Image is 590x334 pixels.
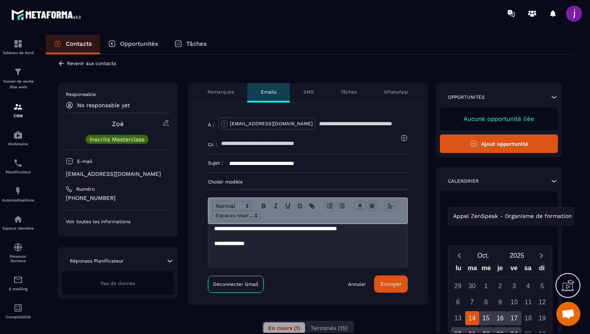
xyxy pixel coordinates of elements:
input: Search for option [574,212,580,221]
div: 15 [479,311,493,325]
p: Inscrits Masterclass [90,136,144,142]
div: 4 [521,279,535,293]
p: WhatsApp [384,89,408,95]
img: formation [13,102,23,112]
p: Sujet : [208,160,223,166]
button: Previous month [452,250,466,261]
p: Espace membre [2,226,34,230]
p: CRM [2,114,34,118]
a: formationformationTableau de bord [2,33,34,61]
div: 7 [465,295,479,309]
div: 13 [451,311,465,325]
div: 30 [465,279,479,293]
button: Terminés (15) [306,322,352,334]
p: Tunnel de vente Site web [2,79,34,90]
p: Emails [261,89,277,95]
div: 5 [535,279,549,293]
div: ve [507,263,521,277]
div: 11 [521,295,535,309]
a: Zoé [112,120,124,128]
p: [EMAIL_ADDRESS][DOMAIN_NAME] [66,170,170,178]
div: 6 [451,295,465,309]
p: [PHONE_NUMBER] [66,194,170,202]
p: Contacts [66,40,92,47]
button: Open years overlay [500,248,534,263]
button: Ajout opportunité [440,134,558,153]
p: E-mail [77,158,92,165]
div: 14 [465,311,479,325]
img: automations [13,214,23,224]
div: 3 [507,279,521,293]
div: ma [466,263,480,277]
div: 1 [479,279,493,293]
div: 9 [493,295,507,309]
a: automationsautomationsWebinaire [2,124,34,152]
div: 18 [521,311,535,325]
span: En cours (1) [268,325,300,331]
p: [EMAIL_ADDRESS][DOMAIN_NAME] [230,120,313,127]
a: Annuler [348,281,366,287]
button: Open months overlay [466,248,500,263]
a: accountantaccountantComptabilité [2,297,34,325]
p: Comptabilité [2,315,34,319]
img: formation [13,39,23,49]
p: Responsable [66,91,170,98]
div: lu [452,263,466,277]
p: Numéro [76,186,95,192]
div: 2 [493,279,507,293]
p: Revenir aux contacts [67,61,116,66]
div: me [479,263,493,277]
p: Voir toutes les informations [66,218,170,225]
p: Réponses Planificateur [70,258,124,264]
p: Automatisations [2,198,34,202]
p: Cc : [208,141,217,148]
div: di [535,263,549,277]
p: Remarques [208,89,234,95]
a: formationformationCRM [2,96,34,124]
a: Tâches [166,35,215,54]
a: emailemailE-mailing [2,269,34,297]
p: Aucune opportunité liée [448,115,550,122]
span: Pas de donnée [101,281,135,286]
div: 16 [493,311,507,325]
p: À : [208,122,214,128]
p: Calendrier [448,178,479,184]
button: Envoyer [374,275,408,293]
img: email [13,275,23,285]
a: automationsautomationsAutomatisations [2,180,34,208]
p: E-mailing [2,287,34,291]
a: automationsautomationsEspace membre [2,208,34,236]
p: Planificateur [2,170,34,174]
p: Opportunités [448,94,485,100]
span: Appel ZenSpeak - Organisme de formation [451,212,574,221]
img: scheduler [13,158,23,168]
div: 19 [535,311,549,325]
a: Contacts [46,35,100,54]
span: Terminés (15) [311,325,348,331]
p: Opportunités [120,40,158,47]
button: En cours (1) [263,322,305,334]
p: Tâches [341,89,357,95]
div: 10 [507,295,521,309]
div: 29 [451,279,465,293]
div: 12 [535,295,549,309]
div: Ouvrir le chat [556,302,580,326]
div: 17 [507,311,521,325]
div: je [493,263,507,277]
img: social-network [13,242,23,252]
img: automations [13,186,23,196]
p: SMS [303,89,314,95]
a: formationformationTunnel de vente Site web [2,61,34,96]
img: logo [11,7,83,22]
img: accountant [13,303,23,313]
a: Déconnecter Gmail [208,276,264,293]
p: No responsable yet [77,102,130,108]
img: formation [13,67,23,77]
a: schedulerschedulerPlanificateur [2,152,34,180]
img: automations [13,130,23,140]
p: Tableau de bord [2,51,34,55]
p: Réseaux Sociaux [2,254,34,263]
p: Webinaire [2,142,34,146]
div: 8 [479,295,493,309]
p: Choisir modèle [208,179,408,185]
